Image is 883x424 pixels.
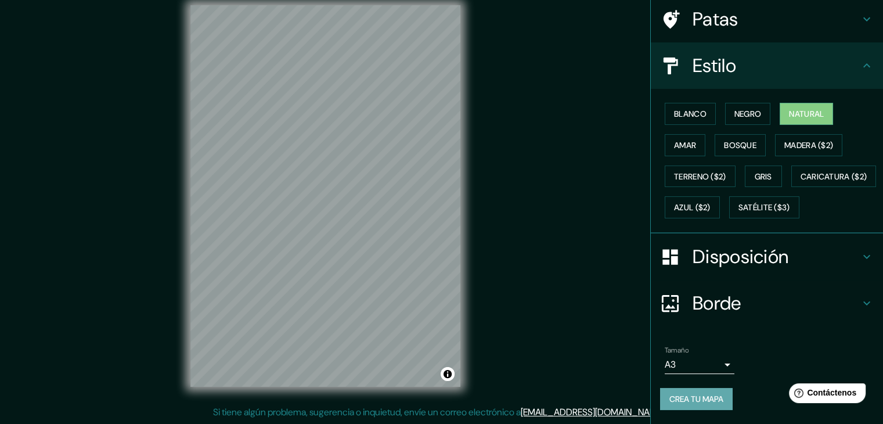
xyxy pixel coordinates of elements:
font: Gris [755,171,772,182]
font: Estilo [693,53,736,78]
font: Terreno ($2) [674,171,726,182]
button: Activar o desactivar atribución [441,367,455,381]
font: Negro [734,109,762,119]
font: Natural [789,109,824,119]
font: Madera ($2) [784,140,833,150]
font: Si tiene algún problema, sugerencia o inquietud, envíe un correo electrónico a [213,406,521,418]
button: Azul ($2) [665,196,720,218]
font: A3 [665,358,676,371]
font: Disposición [693,245,788,269]
iframe: Lanzador de widgets de ayuda [780,379,870,411]
a: [EMAIL_ADDRESS][DOMAIN_NAME] [521,406,664,418]
font: Crea tu mapa [669,394,723,404]
button: Amar [665,134,705,156]
font: Caricatura ($2) [801,171,867,182]
button: Gris [745,166,782,188]
button: Madera ($2) [775,134,842,156]
button: Negro [725,103,771,125]
font: Tamaño [665,346,689,355]
font: Amar [674,140,696,150]
div: A3 [665,355,734,374]
button: Terreno ($2) [665,166,736,188]
div: Estilo [651,42,883,89]
font: Blanco [674,109,707,119]
button: Crea tu mapa [660,388,733,410]
button: Caricatura ($2) [791,166,877,188]
canvas: Mapa [190,5,460,387]
div: Borde [651,280,883,326]
font: Patas [693,7,738,31]
button: Bosque [715,134,766,156]
button: Blanco [665,103,716,125]
font: Satélite ($3) [738,203,790,213]
font: Bosque [724,140,756,150]
button: Natural [780,103,833,125]
div: Disposición [651,233,883,280]
font: Borde [693,291,741,315]
button: Satélite ($3) [729,196,799,218]
font: Azul ($2) [674,203,711,213]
